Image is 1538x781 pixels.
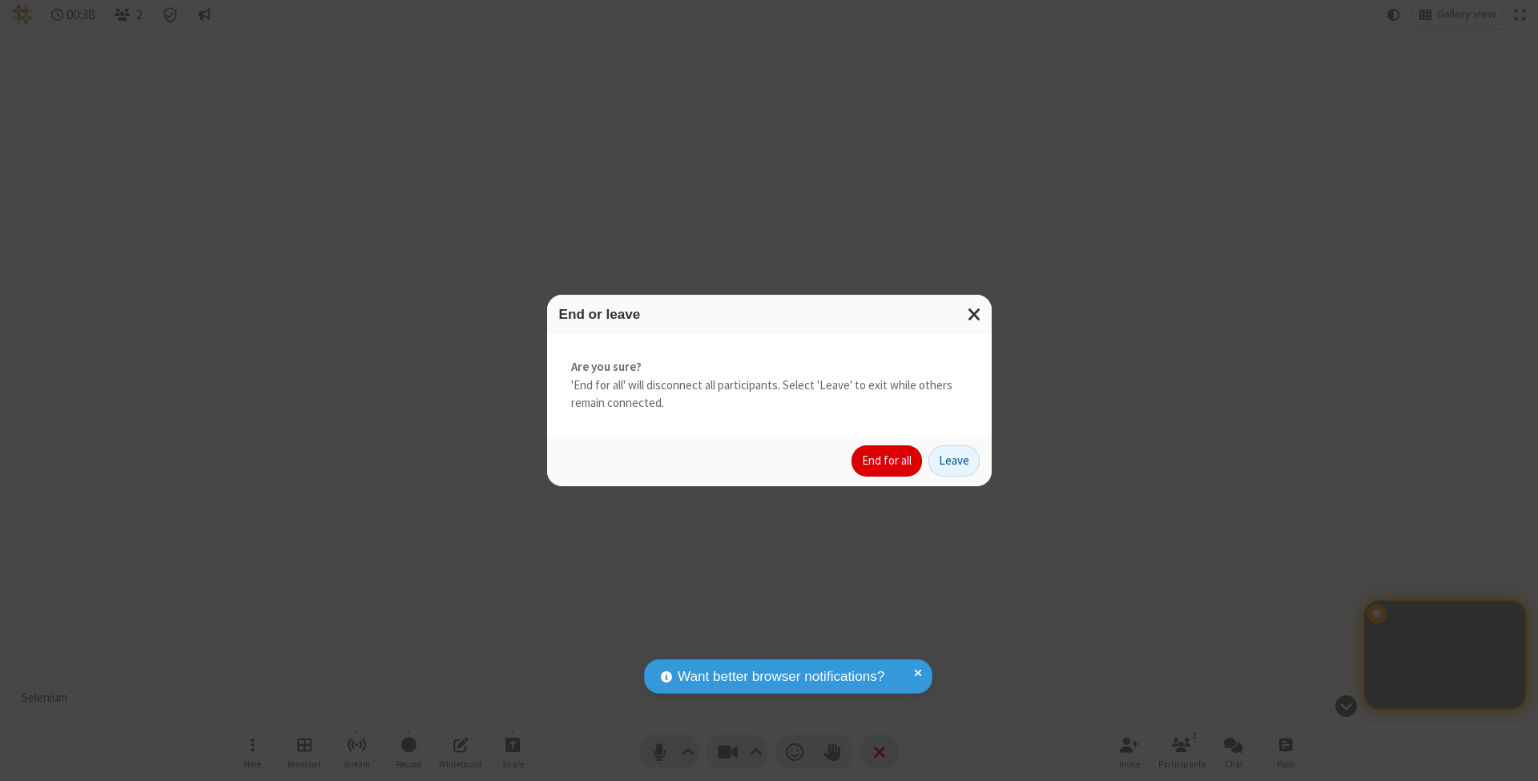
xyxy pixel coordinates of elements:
[928,445,980,477] button: Leave
[559,307,980,322] h3: End or leave
[571,358,968,376] strong: Are you sure?
[678,666,884,687] span: Want better browser notifications?
[547,334,992,437] div: 'End for all' will disconnect all participants. Select 'Leave' to exit while others remain connec...
[958,295,992,334] button: Close modal
[852,445,922,477] button: End for all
